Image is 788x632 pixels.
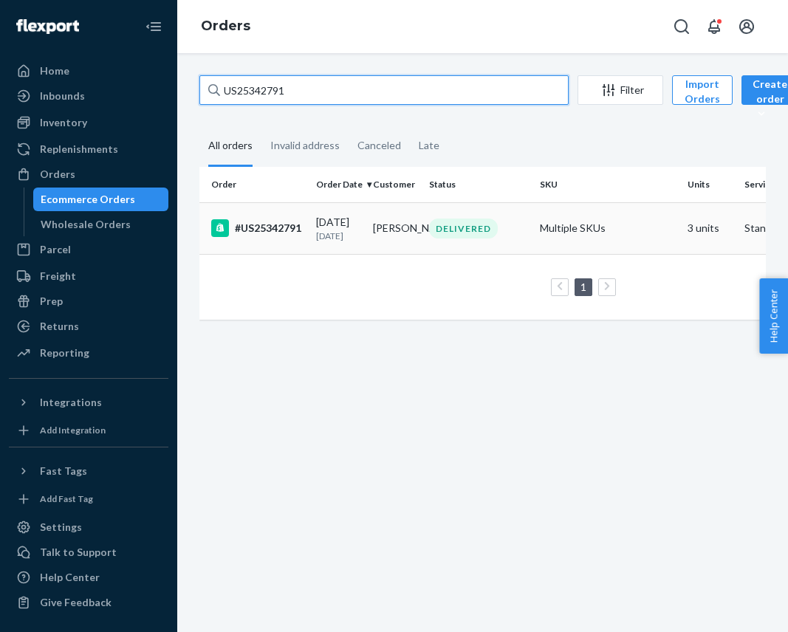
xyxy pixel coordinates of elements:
div: #US25342791 [211,219,304,237]
div: Talk to Support [40,545,117,560]
a: Inbounds [9,84,168,108]
a: Talk to Support [9,540,168,564]
button: Fast Tags [9,459,168,483]
button: Help Center [759,278,788,354]
div: Invalid address [270,126,340,165]
div: Help Center [40,570,100,585]
div: Filter [578,83,662,97]
div: Parcel [40,242,71,257]
a: Ecommerce Orders [33,188,169,211]
td: 3 units [682,202,739,254]
a: Freight [9,264,168,288]
input: Search orders [199,75,569,105]
div: Canceled [357,126,401,165]
a: Add Integration [9,420,168,441]
a: Help Center [9,566,168,589]
div: Orders [40,167,75,182]
th: SKU [534,167,682,202]
th: Status [423,167,534,202]
a: Replenishments [9,137,168,161]
div: Create order [753,77,787,121]
a: Orders [9,162,168,186]
div: Freight [40,269,76,284]
button: Close Navigation [139,12,168,41]
a: Returns [9,315,168,338]
div: Prep [40,294,63,309]
button: Open account menu [732,12,761,41]
a: Page 1 is your current page [578,281,589,293]
button: Open Search Box [667,12,696,41]
div: Replenishments [40,142,118,157]
button: Filter [578,75,663,105]
button: Open notifications [699,12,729,41]
td: Multiple SKUs [534,202,682,254]
th: Order Date [310,167,367,202]
p: [DATE] [316,230,361,242]
button: Integrations [9,391,168,414]
ol: breadcrumbs [189,5,262,48]
div: Fast Tags [40,464,87,478]
a: Home [9,59,168,83]
div: Reporting [40,346,89,360]
div: Inbounds [40,89,85,103]
div: [DATE] [316,215,361,242]
td: [PERSON_NAME] [367,202,424,254]
div: Settings [40,520,82,535]
th: Order [199,167,310,202]
img: Flexport logo [16,19,79,34]
a: Reporting [9,341,168,365]
a: Add Fast Tag [9,489,168,509]
div: DELIVERED [429,219,498,238]
div: Ecommerce Orders [41,192,135,207]
th: Units [682,167,739,202]
a: Wholesale Orders [33,213,169,236]
button: Import Orders [672,75,733,105]
a: Orders [201,18,250,34]
a: Settings [9,515,168,539]
div: Wholesale Orders [41,217,131,232]
div: Home [40,63,69,78]
div: Returns [40,319,79,334]
a: Prep [9,289,168,313]
div: Give Feedback [40,595,112,610]
div: Customer [373,178,418,190]
div: Add Integration [40,424,106,436]
div: Add Fast Tag [40,492,93,505]
div: Inventory [40,115,87,130]
a: Inventory [9,111,168,134]
a: Parcel [9,238,168,261]
div: Late [419,126,439,165]
div: Integrations [40,395,102,410]
button: Give Feedback [9,591,168,614]
div: All orders [208,126,253,167]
